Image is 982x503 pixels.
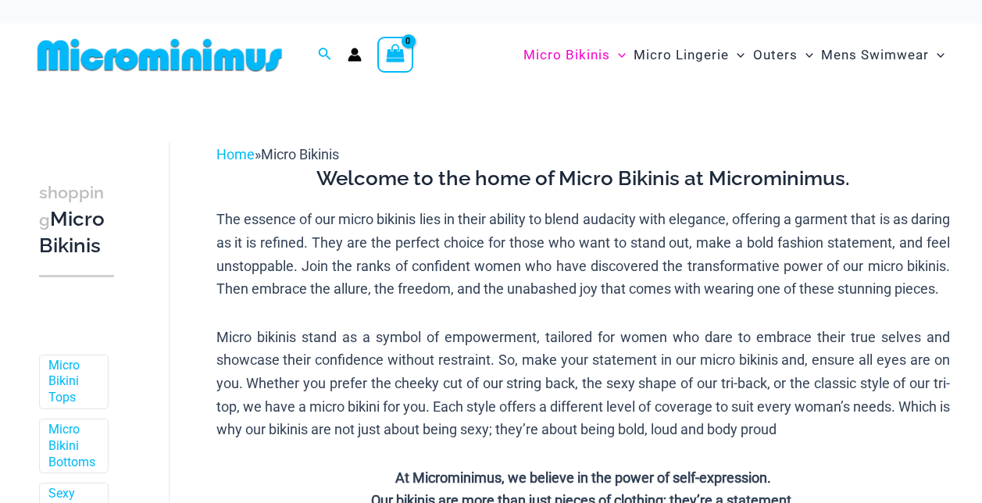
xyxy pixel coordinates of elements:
span: Outers [753,35,798,75]
p: The essence of our micro bikinis lies in their ability to blend audacity with elegance, offering ... [216,208,950,301]
span: Micro Bikinis [523,35,610,75]
span: » [216,146,339,162]
a: Micro BikinisMenu ToggleMenu Toggle [520,31,630,79]
span: Menu Toggle [610,35,626,75]
nav: Site Navigation [517,29,951,81]
span: Micro Bikinis [261,146,339,162]
span: Menu Toggle [798,35,813,75]
a: View Shopping Cart, empty [377,37,413,73]
a: Search icon link [318,45,332,65]
strong: At Microminimus, we believe in the power of self-expression. [395,469,771,486]
a: Micro Bikini Bottoms [48,422,96,470]
a: Mens SwimwearMenu ToggleMenu Toggle [817,31,948,79]
a: Micro Bikini Tops [48,358,96,406]
h3: Micro Bikinis [39,179,114,259]
span: Menu Toggle [929,35,945,75]
img: MM SHOP LOGO FLAT [31,37,288,73]
span: Mens Swimwear [821,35,929,75]
h3: Welcome to the home of Micro Bikinis at Microminimus. [216,166,950,192]
a: Account icon link [348,48,362,62]
a: Micro LingerieMenu ToggleMenu Toggle [630,31,748,79]
span: Micro Lingerie [634,35,729,75]
a: Home [216,146,255,162]
span: shopping [39,183,104,230]
p: Micro bikinis stand as a symbol of empowerment, tailored for women who dare to embrace their true... [216,326,950,442]
span: Menu Toggle [729,35,745,75]
a: OutersMenu ToggleMenu Toggle [749,31,817,79]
